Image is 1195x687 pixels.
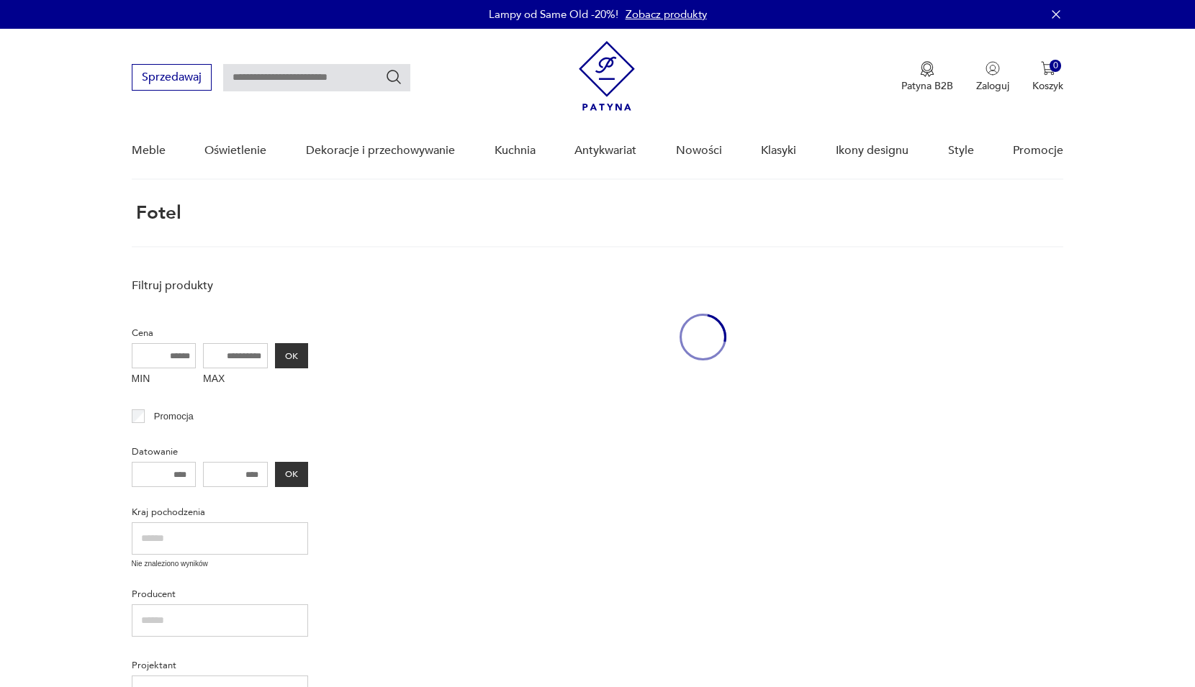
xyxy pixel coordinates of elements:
a: Ikony designu [836,123,908,178]
a: Kuchnia [495,123,536,178]
p: Producent [132,586,308,602]
button: OK [275,462,308,487]
label: MIN [132,368,197,391]
p: Filtruj produkty [132,278,308,294]
a: Klasyki [761,123,796,178]
a: Ikona medaluPatyna B2B [901,61,953,93]
a: Sprzedawaj [132,73,212,83]
a: Antykwariat [574,123,636,178]
a: Nowości [676,123,722,178]
img: Ikona medalu [920,61,934,77]
img: Ikona koszyka [1041,61,1055,76]
p: Kraj pochodzenia [132,504,308,520]
button: Szukaj [385,68,402,86]
div: 0 [1050,60,1062,72]
label: MAX [203,368,268,391]
p: Nie znaleziono wyników [132,558,308,570]
button: OK [275,343,308,368]
a: Oświetlenie [204,123,266,178]
p: Promocja [154,409,194,424]
p: Projektant [132,658,308,673]
img: Patyna - sklep z meblami i dekoracjami vintage [579,41,635,111]
button: Sprzedawaj [132,64,212,91]
img: Ikonka użytkownika [986,61,1000,76]
a: Meble [132,123,166,178]
p: Lampy od Same Old -20%! [489,7,618,22]
button: Patyna B2B [901,61,953,93]
button: Zaloguj [976,61,1009,93]
h1: fotel [132,203,181,223]
a: Promocje [1013,123,1063,178]
div: oval-loading [680,270,726,404]
p: Patyna B2B [901,79,953,93]
p: Datowanie [132,444,308,460]
a: Style [948,123,974,178]
p: Koszyk [1032,79,1063,93]
p: Cena [132,325,308,341]
a: Zobacz produkty [626,7,707,22]
button: 0Koszyk [1032,61,1063,93]
p: Zaloguj [976,79,1009,93]
a: Dekoracje i przechowywanie [306,123,455,178]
